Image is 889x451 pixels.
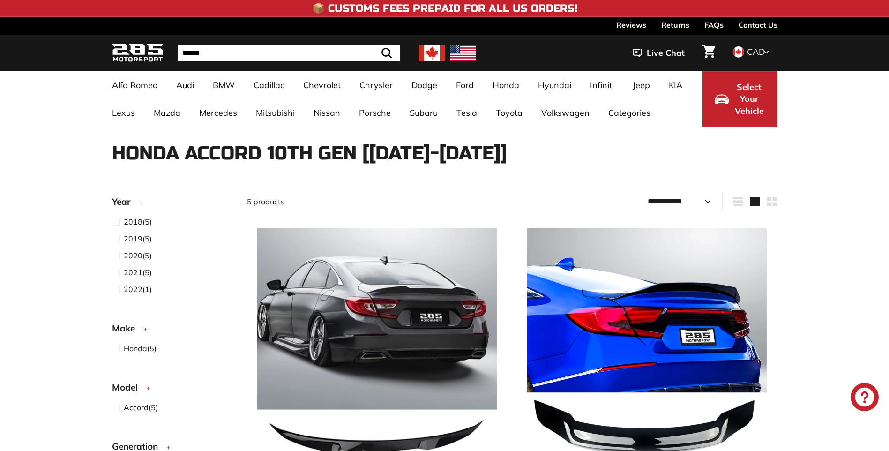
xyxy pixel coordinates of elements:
[747,46,765,57] span: CAD
[124,343,157,354] span: (5)
[350,99,400,127] a: Porsche
[702,71,777,127] button: Select Your Vehicle
[112,192,232,216] button: Year
[112,42,164,64] img: Logo_285_Motorsport_areodynamics_components
[733,81,765,117] span: Select Your Vehicle
[178,45,400,61] input: Search
[616,17,646,33] a: Reviews
[529,71,581,99] a: Hyundai
[124,234,142,243] span: 2019
[124,402,158,413] span: (5)
[124,285,142,294] span: 2022
[112,378,232,401] button: Model
[112,322,142,335] span: Make
[124,284,152,295] span: (1)
[124,216,152,227] span: (5)
[124,403,149,412] span: Accord
[599,99,660,127] a: Categories
[704,17,724,33] a: FAQs
[103,99,144,127] a: Lexus
[739,17,777,33] a: Contact Us
[483,71,529,99] a: Honda
[112,381,145,394] span: Model
[247,99,304,127] a: Mitsubishi
[532,99,599,127] a: Volkswagen
[124,250,152,261] span: (5)
[144,99,190,127] a: Mazda
[190,99,247,127] a: Mercedes
[124,267,152,278] span: (5)
[112,143,777,164] h1: Honda Accord 10th Gen [[DATE]-[DATE]]
[623,71,659,99] a: Jeep
[124,344,147,353] span: Honda
[203,71,244,99] a: BMW
[112,319,232,342] button: Make
[620,41,697,65] button: Live Chat
[661,17,689,33] a: Returns
[304,99,350,127] a: Nissan
[647,47,685,59] span: Live Chat
[112,195,137,209] span: Year
[400,99,447,127] a: Subaru
[124,233,152,244] span: (5)
[124,268,142,277] span: 2021
[244,71,294,99] a: Cadillac
[247,196,512,207] div: 5 products
[312,3,577,14] h4: 📦 Customs Fees Prepaid for All US Orders!
[486,99,532,127] a: Toyota
[124,251,142,260] span: 2020
[124,217,142,226] span: 2018
[447,99,486,127] a: Tesla
[697,37,721,69] a: Cart
[103,71,167,99] a: Alfa Romeo
[294,71,350,99] a: Chevrolet
[848,383,882,413] inbox-online-store-chat: Shopify online store chat
[402,71,447,99] a: Dodge
[447,71,483,99] a: Ford
[350,71,402,99] a: Chrysler
[659,71,692,99] a: KIA
[581,71,623,99] a: Infiniti
[167,71,203,99] a: Audi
